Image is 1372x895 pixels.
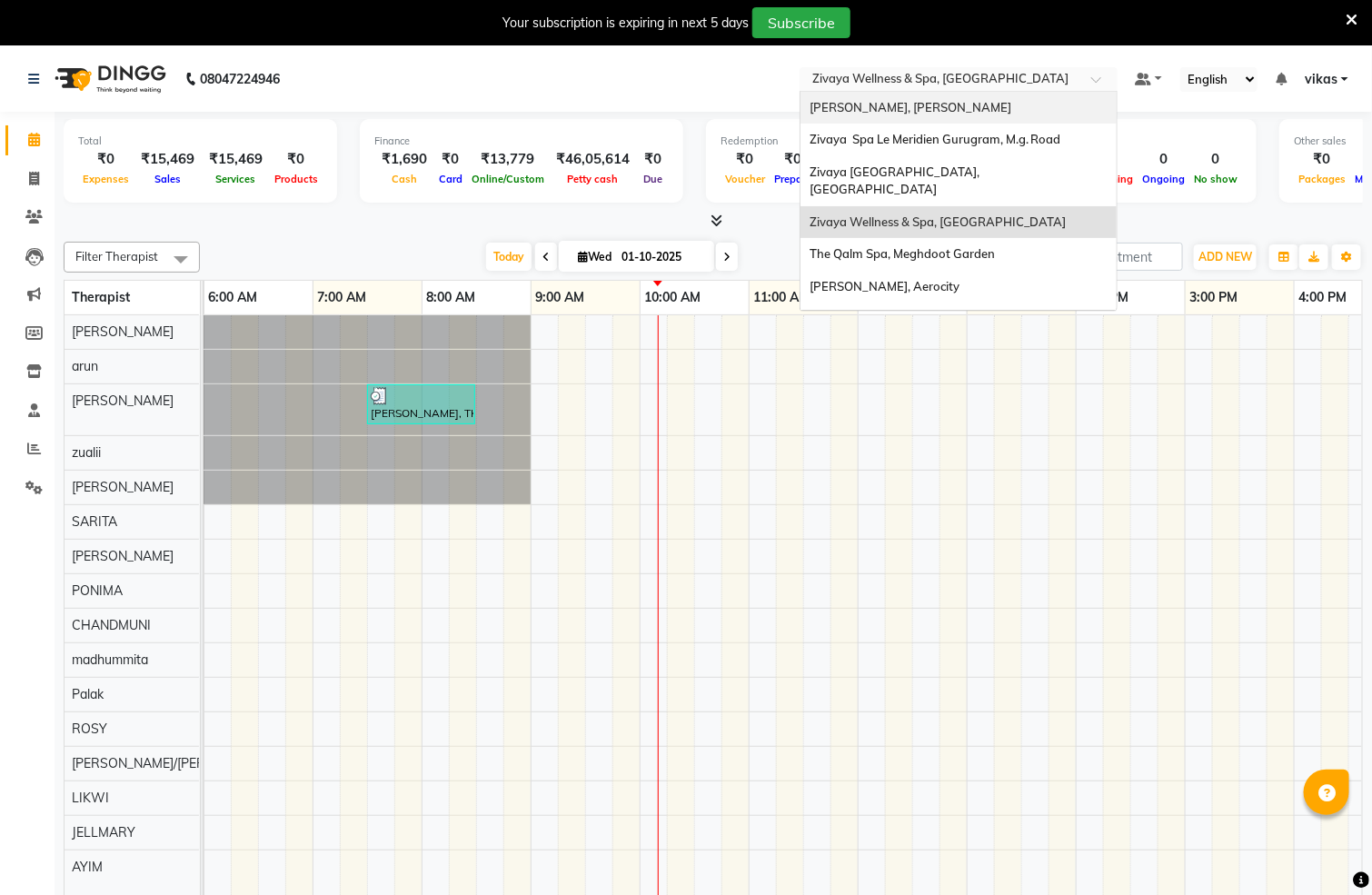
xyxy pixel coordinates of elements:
[549,149,637,170] div: ₹46,05,614
[72,444,101,461] span: zualii
[616,244,707,271] input: 2025-10-01
[374,134,669,149] div: Finance
[313,284,372,311] a: 7:00 AM
[1295,284,1352,311] a: 4:00 PM
[270,149,323,170] div: ₹0
[72,755,279,771] span: [PERSON_NAME]/[PERSON_NAME]
[72,824,135,840] span: JELLMARY
[78,134,323,149] div: Total
[72,513,117,530] span: SARITA
[573,250,616,264] span: Wed
[721,173,770,185] span: Voucher
[721,149,770,170] div: ₹0
[72,859,103,875] span: AYIM
[72,651,148,668] span: madhummita
[467,149,549,170] div: ₹13,779
[1138,173,1189,185] span: Ongoing
[212,173,261,185] span: Services
[75,249,158,264] span: Filter Therapist
[721,134,965,149] div: Redemption
[637,149,669,170] div: ₹0
[1305,70,1337,89] span: vikas
[78,149,134,170] div: ₹0
[639,173,667,185] span: Due
[502,14,749,33] div: Your subscription is expiring in next 5 days
[78,173,134,185] span: Expenses
[563,173,623,185] span: Petty cash
[72,479,174,495] span: [PERSON_NAME]
[532,284,590,311] a: 9:00 AM
[387,173,422,185] span: Cash
[150,173,185,185] span: Sales
[1017,134,1242,149] div: Appointment
[810,132,1061,146] span: Zivaya Spa Le Meridien Gurugram, M.g. Road
[641,284,706,311] a: 10:00 AM
[810,246,995,261] span: The Qalm Spa, Meghdoot Garden
[434,173,467,185] span: Card
[369,387,473,422] div: [PERSON_NAME], TK05, 07:30 AM-08:30 AM, Sole to Soul Foot Massage - 60 Mins
[72,358,98,374] span: arun
[72,721,107,737] span: ROSY
[750,284,815,311] a: 11:00 AM
[1194,244,1257,270] button: ADD NEW
[770,149,816,170] div: ₹0
[72,289,130,305] span: Therapist
[200,54,280,104] b: 08047224946
[46,54,171,104] img: logo
[1138,149,1189,170] div: 0
[1186,284,1243,311] a: 3:00 PM
[810,214,1067,229] span: Zivaya Wellness & Spa, [GEOGRAPHIC_DATA]
[72,548,174,564] span: [PERSON_NAME]
[486,243,532,271] span: Today
[810,164,985,197] span: Zivaya [GEOGRAPHIC_DATA], [GEOGRAPHIC_DATA]
[423,284,481,311] a: 8:00 AM
[1294,173,1350,185] span: Packages
[72,323,174,340] span: [PERSON_NAME]
[800,91,1118,311] ng-dropdown-panel: Options list
[72,617,151,633] span: CHANDMUNI
[1189,173,1242,185] span: No show
[270,173,323,185] span: Products
[72,393,174,409] span: [PERSON_NAME]
[374,149,434,170] div: ₹1,690
[1294,149,1350,170] div: ₹0
[202,149,270,170] div: ₹15,469
[770,173,816,185] span: Prepaid
[467,173,549,185] span: Online/Custom
[72,582,123,599] span: PONIMA
[752,7,850,38] button: Subscribe
[134,149,202,170] div: ₹15,469
[204,284,263,311] a: 6:00 AM
[810,279,959,293] span: [PERSON_NAME], Aerocity
[810,100,1011,114] span: [PERSON_NAME], [PERSON_NAME]
[1189,149,1242,170] div: 0
[434,149,467,170] div: ₹0
[72,790,109,806] span: LIKWI
[72,686,104,702] span: Palak
[1198,250,1252,264] span: ADD NEW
